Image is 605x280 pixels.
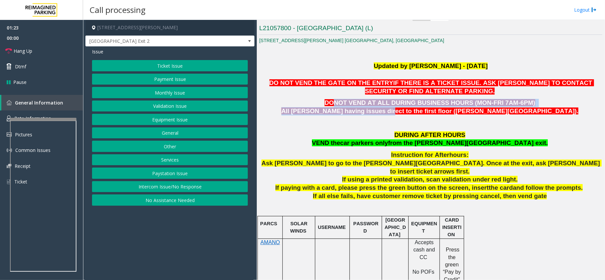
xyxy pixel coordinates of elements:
span: General Information [15,100,63,106]
span: If all else fails, have customer remove ticket by pressing cancel, then vend gate [313,192,547,199]
span: PASSWORD [353,221,378,234]
a: Logout [574,6,597,13]
button: Other [92,141,248,152]
a: [STREET_ADDRESS][PERSON_NAME] [GEOGRAPHIC_DATA], [GEOGRAPHIC_DATA] [259,38,444,43]
span: If using a printed validation, scan validation under red light. [342,176,518,183]
span: IF THERE IS A TICKET ISSUE. ASK [PERSON_NAME] TO CONTACT SECURITY OR FIND ALTERNATE PARKING. [365,79,594,95]
button: Validation Issue [92,101,248,112]
img: 'icon' [7,148,12,153]
span: EQUIPMENT [411,221,437,234]
span: Dtmf [15,63,26,70]
span: USERNAME [318,225,346,230]
b: Updated by [PERSON_NAME] - [DATE] [374,62,488,69]
button: Paystation Issue [92,168,248,179]
a: General Information [1,95,83,110]
span: No POFs [413,269,435,275]
span: All [PERSON_NAME] having issues direct to the first floor ([PERSON_NAME][GEOGRAPHIC_DATA]). [281,107,579,114]
h4: [STREET_ADDRESS][PERSON_NAME] [85,20,254,35]
span: VEND the [312,139,340,146]
button: Intercom Issue/No Response [92,181,248,192]
h3: L21057800 - [GEOGRAPHIC_DATA] (L) [259,24,602,35]
span: hours: [450,151,469,158]
img: 'icon' [7,164,11,168]
span: the card [489,184,513,191]
span: Pause [13,79,27,86]
span: Rate Information [14,115,51,121]
span: Hang Up [14,47,32,54]
img: 'icon' [7,132,12,137]
button: General [92,127,248,139]
span: from the [PERSON_NAME][GEOGRAPHIC_DATA] exit. [388,139,548,146]
button: No Assistance Needed [92,194,248,206]
button: Ticket Issue [92,60,248,71]
span: DO NOT VEND THE GATE ON THE ENTRY [269,79,393,86]
img: 'icon' [7,100,12,105]
h3: Call processing [86,2,149,18]
button: Services [92,154,248,166]
img: logout [591,6,597,13]
span: Ask [PERSON_NAME] to go to the [PERSON_NAME][GEOGRAPHIC_DATA]. Once at the exit, ask [PERSON_NAME... [261,160,602,175]
span: car parkers only [340,139,388,146]
a: AMANO [260,240,280,245]
span: and follow the prompts. [513,184,583,191]
button: Monthly Issue [92,87,248,98]
span: DONOT VEND AT ALL DURING BUSINESS HOURS (MON-FRI 7AM-6PM) [325,99,535,106]
button: Payment Issue [92,74,248,85]
span: [GEOGRAPHIC_DATA] Exit 2 [86,36,221,46]
span: DURING AFTER HOURS [394,131,465,138]
span: If paying with a card, please press the green button on the screen, insert [275,184,489,191]
img: 'icon' [7,179,11,185]
span: PARCS [260,221,277,226]
button: Equipment Issue [92,114,248,125]
span: Issue [92,48,103,55]
span: [GEOGRAPHIC_DATA] [385,217,406,238]
img: 'icon' [7,115,11,121]
span: Instruction for After [391,151,449,158]
span: CARD INSERTION [442,217,461,238]
span: Accepts cash and CC [413,240,436,260]
span: SOLAR WINDS [290,221,309,234]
